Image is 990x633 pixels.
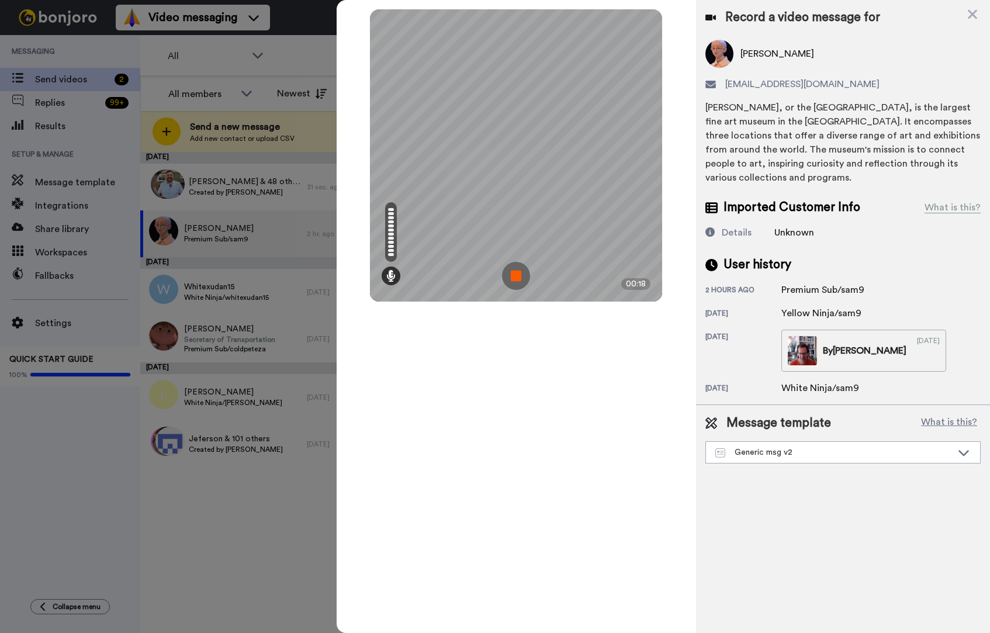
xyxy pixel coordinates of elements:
div: Generic msg v2 [715,447,952,458]
img: ic_record_stop.svg [502,262,530,290]
span: Imported Customer Info [724,199,860,216]
span: [EMAIL_ADDRESS][DOMAIN_NAME] [725,77,880,91]
div: [PERSON_NAME], or the [GEOGRAPHIC_DATA], is the largest fine art museum in the [GEOGRAPHIC_DATA].... [705,101,981,185]
div: 2 hours ago [705,285,781,297]
div: Premium Sub/sam9 [781,283,864,297]
img: Message-temps.svg [715,448,725,458]
span: Unknown [774,228,814,237]
div: [DATE] [705,383,781,395]
span: User history [724,256,791,274]
button: What is this? [918,414,981,432]
div: 00:18 [621,278,650,290]
div: [DATE] [917,336,940,365]
div: What is this? [925,200,981,215]
div: [DATE] [705,309,781,320]
div: By [PERSON_NAME] [823,344,906,358]
a: By[PERSON_NAME][DATE] [781,330,946,372]
span: Message template [726,414,831,432]
div: White Ninja/sam9 [781,381,859,395]
div: Yellow Ninja/sam9 [781,306,861,320]
img: 39bf2859-18cd-408e-a736-e47ab30efbe0-thumb.jpg [788,336,817,365]
div: Details [722,226,752,240]
div: [DATE] [705,332,781,372]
